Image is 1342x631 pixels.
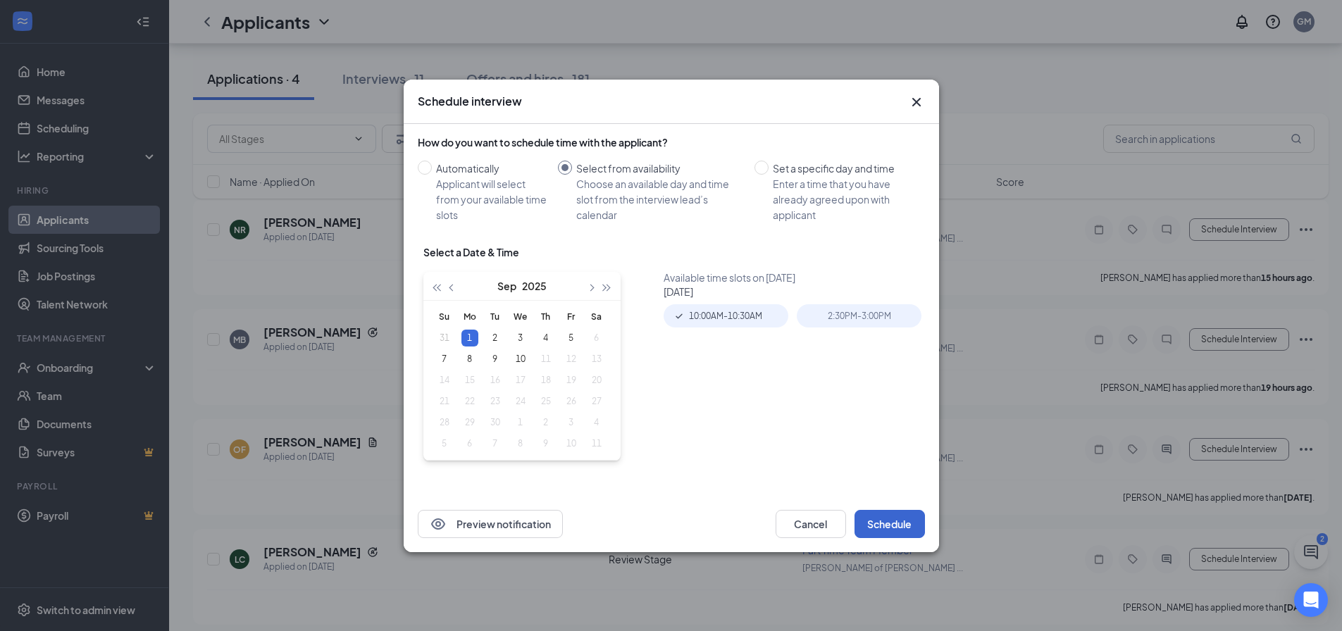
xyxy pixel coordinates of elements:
svg: Checkmark [673,311,685,322]
th: Tu [483,306,508,327]
svg: Cross [908,94,925,111]
div: Select from availability [576,161,743,176]
button: Sep [497,272,516,300]
div: Set a specific day and time [773,161,914,176]
div: 5 [563,330,580,346]
div: Enter a time that you have already agreed upon with applicant [773,176,914,223]
div: 2:30PM - 3:00PM [797,304,921,327]
th: Sa [584,306,609,327]
div: Select a Date & Time [423,245,519,259]
div: 9 [487,351,504,368]
td: 2025-09-04 [533,327,559,349]
td: 2025-09-10 [508,349,533,370]
button: Schedule [855,510,925,538]
td: 2025-09-01 [457,327,483,349]
div: 10:00AM - 10:30AM [664,304,788,327]
div: 3 [512,330,529,346]
td: 2025-09-08 [457,349,483,370]
th: Th [533,306,559,327]
div: 7 [436,351,453,368]
div: 2 [487,330,504,346]
div: 10 [512,351,529,368]
button: Close [908,94,925,111]
td: 2025-09-02 [483,327,508,349]
button: Cancel [776,510,846,538]
div: Applicant will select from your available time slots [436,176,547,223]
td: 2025-09-03 [508,327,533,349]
button: 2025 [522,272,547,300]
div: Available time slots on [DATE] [664,270,931,285]
div: 1 [461,330,478,346]
td: 2025-08-31 [432,327,457,349]
div: 4 [538,330,554,346]
div: Choose an available day and time slot from the interview lead’s calendar [576,176,743,223]
h3: Schedule interview [418,94,522,109]
div: Open Intercom Messenger [1294,583,1328,617]
th: Mo [457,306,483,327]
th: Su [432,306,457,327]
td: 2025-09-05 [559,327,584,349]
th: We [508,306,533,327]
div: 8 [461,351,478,368]
button: EyePreview notification [418,510,563,538]
div: How do you want to schedule time with the applicant? [418,135,925,149]
div: [DATE] [664,285,931,299]
div: 31 [436,330,453,346]
td: 2025-09-09 [483,349,508,370]
svg: Eye [430,516,447,532]
div: Automatically [436,161,547,176]
th: Fr [559,306,584,327]
td: 2025-09-07 [432,349,457,370]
